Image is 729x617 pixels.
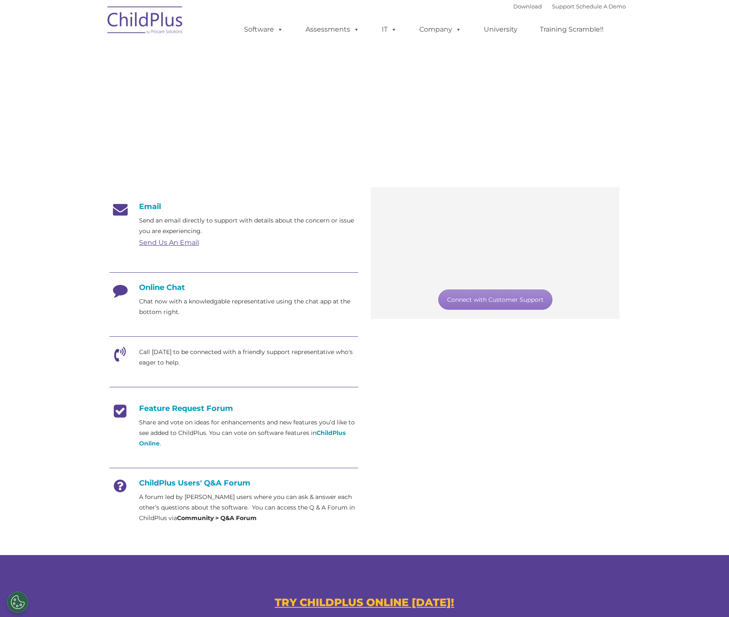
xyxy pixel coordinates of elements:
[297,21,368,38] a: Assessments
[139,492,358,523] p: A forum led by [PERSON_NAME] users where you can ask & answer each other’s questions about the so...
[110,404,358,413] h4: Feature Request Forum
[7,592,28,613] button: Cookies Settings
[373,21,405,38] a: IT
[110,202,358,211] h4: Email
[576,3,626,10] a: Schedule A Demo
[139,215,358,236] p: Send an email directly to support with details about the concern or issue you are experiencing.
[438,290,552,310] a: Connect with Customer Support
[275,596,454,609] a: TRY CHILDPLUS ONLINE [DATE]!
[236,21,292,38] a: Software
[139,417,358,449] p: Share and vote on ideas for enhancements and new features you’d like to see added to ChildPlus. Y...
[411,21,470,38] a: Company
[177,514,257,522] strong: Community > Q&A Forum
[513,3,542,10] a: Download
[475,21,526,38] a: University
[139,347,358,368] p: Call [DATE] to be connected with a friendly support representative who's eager to help.
[110,478,358,488] h4: ChildPlus Users' Q&A Forum
[552,3,574,10] a: Support
[513,3,626,10] font: |
[139,296,358,317] p: Chat now with a knowledgable representative using the chat app at the bottom right.
[139,239,199,247] a: Send Us An Email
[103,0,188,43] img: ChildPlus by Procare Solutions
[531,21,612,38] a: Training Scramble!!
[110,283,358,292] h4: Online Chat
